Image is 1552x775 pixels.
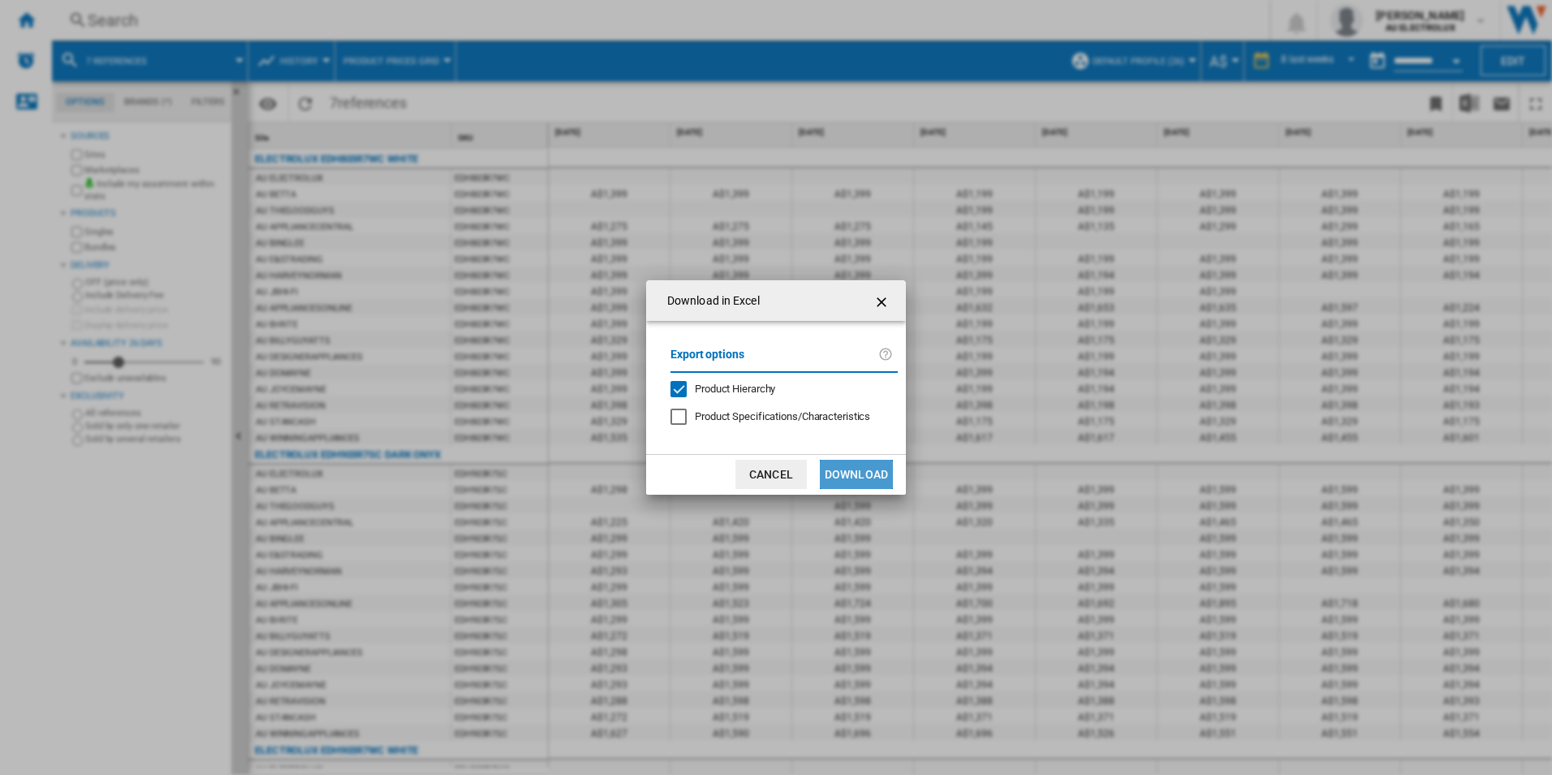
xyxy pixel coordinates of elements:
[659,293,760,310] h4: Download in Excel
[670,381,885,396] md-checkbox: Product Hierarchy
[820,460,893,489] button: Download
[695,409,870,424] div: Only applies to Category View
[670,345,878,375] label: Export options
[867,284,899,317] button: getI18NText('BUTTONS.CLOSE_DIALOG')
[735,460,807,489] button: Cancel
[695,383,775,395] span: Product Hierarchy
[873,292,893,312] ng-md-icon: getI18NText('BUTTONS.CLOSE_DIALOG')
[695,410,870,422] span: Product Specifications/Characteristics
